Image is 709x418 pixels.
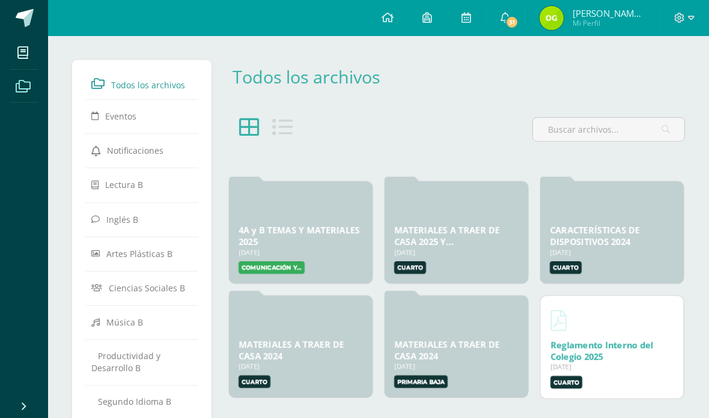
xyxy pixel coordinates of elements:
span: Segundo Idioma B [98,396,171,407]
div: CARACTERÍSTICAS DE DISPOSITIVOS 2024 [550,225,674,247]
a: MATERIALES A TRAER DE CASA 2024 [394,339,500,362]
span: Música B [106,317,143,328]
a: Inglés B [91,208,192,230]
a: MATERIALES A TRAER DE CASA 2025 Y CARACTERÍSTICAS DE DISPOSITIVOS [394,225,500,270]
a: CARACTERÍSTICAS DE DISPOSITIVOS 2024 [550,225,640,247]
a: Lectura B [91,174,192,195]
div: 4A y B TEMAS Y MATERIALES 2025 [239,225,363,247]
a: Todos los archivos [233,65,380,88]
span: Mi Perfil [573,18,645,28]
span: Productividad y Desarrollo B [91,350,160,373]
a: Productividad y Desarrollo B [91,345,192,378]
div: [DATE] [550,362,674,371]
div: [DATE] [239,247,363,256]
a: Segundo Idioma B [91,391,192,412]
div: MATERIALES A TRAER DE CASA 2024 [394,339,519,362]
a: Música B [91,311,192,333]
span: Todos los archivos [111,79,185,91]
a: Eventos [91,105,192,127]
input: Buscar archivos... [533,118,684,141]
label: Cuarto [239,375,270,388]
span: [PERSON_NAME] de [PERSON_NAME] [573,7,645,19]
div: [DATE] [394,362,519,371]
div: [DATE] [550,247,674,256]
span: Notificaciones [107,145,163,156]
a: Descargar Reglamento Interno del Colegio 2025.pdf [550,306,566,335]
label: Cuarto [550,376,582,389]
span: 31 [505,16,519,29]
a: 4A y B TEMAS Y MATERIALES 2025 [239,225,360,247]
a: Todos los archivos [91,73,192,94]
span: Inglés B [106,213,138,225]
span: Artes Plásticas B [106,248,172,259]
a: Notificaciones [91,139,192,161]
div: Descargar Reglamento Interno del Colegio 2025.pdf [550,339,674,362]
label: Primaria baja [394,375,448,388]
div: MATERIALES A TRAER DE CASA 2025 Y CARACTERÍSTICAS DE DISPOSITIVOS [394,225,519,247]
span: Lectura B [105,179,143,190]
label: Comunicación y Lenguaje B [239,261,305,274]
img: 47e98c5d28c942d025d6fa62d3639e0f.png [540,6,564,30]
span: Eventos [105,111,136,122]
a: Ciencias Sociales B [91,277,192,298]
a: Artes Plásticas B [91,243,192,264]
div: [DATE] [394,247,519,256]
div: [DATE] [239,362,363,371]
a: Reglamento Interno del Colegio 2025 [550,339,653,362]
a: MATERIALES A TRAER DE CASA 2024 [239,339,344,362]
label: Cuarto [394,261,426,274]
label: Cuarto [550,261,582,274]
div: MATERIALES A TRAER DE CASA 2024 [239,339,363,362]
div: Todos los archivos [233,65,398,88]
span: Ciencias Sociales B [109,282,185,294]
